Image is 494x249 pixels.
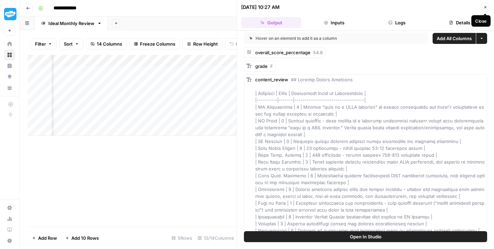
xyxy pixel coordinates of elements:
button: Add All Columns [433,33,476,44]
a: Settings [4,202,15,213]
span: Add 10 Rows [71,235,99,241]
button: Row Height [183,38,222,49]
span: content_review [255,77,288,82]
span: overall_score_percentage [255,50,310,55]
button: Filter [31,38,57,49]
div: Ideal Monthly Review [48,20,94,27]
button: Help + Support [4,235,15,246]
button: Details [430,17,490,28]
span: Add Row [38,235,57,241]
div: 5 Rows [169,233,195,244]
span: Filter [35,40,46,47]
a: Browse [4,49,15,60]
a: Insights [4,60,15,71]
button: Sort [59,38,83,49]
button: Workspace: Twinkl [4,5,15,23]
img: Twinkl Logo [4,8,16,20]
button: Add 10 Rows [61,233,103,244]
span: Row Height [193,40,218,47]
span: grade [255,63,268,69]
div: [DATE] 10:27 AM [241,4,280,11]
a: Ideal Monthly Review [35,16,108,30]
button: Add Row [28,233,61,244]
span: Add All Columns [437,35,472,42]
button: Freeze Columns [129,38,180,49]
button: Inputs [304,17,364,28]
a: Learning Hub [4,224,15,235]
span: Sort [64,40,73,47]
div: 13/14 Columns [195,233,237,244]
a: Home [4,38,15,49]
span: F [270,63,273,69]
span: 14 Columns [97,40,122,47]
button: Undo [225,38,252,49]
button: Logs [367,17,427,28]
button: 14 Columns [86,38,127,49]
a: Opportunities [4,71,15,82]
span: 54.6 [313,50,323,55]
div: Hover on an element to add it as a column [249,35,380,41]
button: Output [241,17,301,28]
span: Freeze Columns [140,40,175,47]
button: Open In Studio [244,231,487,242]
a: Your Data [4,82,15,93]
a: Usage [4,213,15,224]
span: Open In Studio [350,233,381,240]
